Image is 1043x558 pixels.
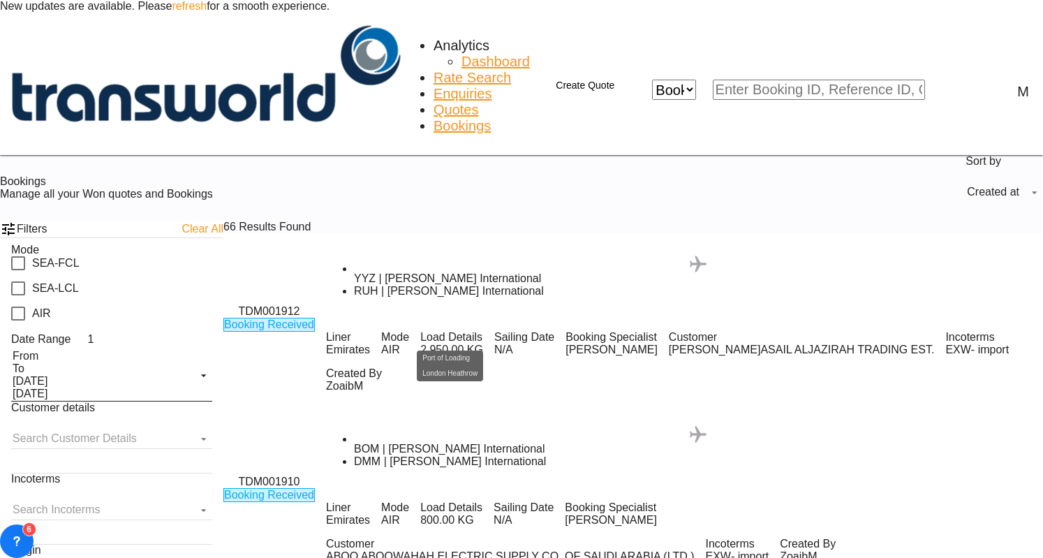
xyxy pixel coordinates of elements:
[223,318,315,332] span: Booking Received
[434,86,491,102] a: Enquiries
[11,538,212,544] md-chips-wrap: Chips container. Enter the text area, then type text, and press enter to add a chip.
[11,348,212,402] span: From To [DATE][DATE]
[326,344,370,356] span: Emirates
[760,344,934,355] span: ASAIL ALJAZIRAH TRADING EST.
[354,380,363,392] span: M
[635,80,652,100] span: icon-close
[354,443,1043,455] div: Port of Loading Chhatrapati Shivaji International
[420,514,474,526] span: 800.00 KG
[326,380,382,392] span: Zoaib M
[706,538,769,550] span: Incoterms
[422,366,478,381] div: London Heathrow
[565,331,658,344] span: Booking Specialist
[696,82,713,98] md-icon: icon-chevron-down
[354,272,1043,285] div: Port of Loading Lester B. Pearson International
[434,102,478,118] a: Quotes
[354,285,1043,298] div: RUH | [PERSON_NAME] International
[238,476,299,488] span: TDM001910
[1017,84,1029,100] div: M
[461,54,530,70] a: Dashboard
[354,443,1043,455] div: BOM | [PERSON_NAME] International
[87,333,94,345] span: 1
[434,118,491,133] span: Bookings
[381,514,409,527] span: AIR
[434,38,489,53] span: Analytics
[326,501,370,514] span: Liner
[565,514,657,527] span: Mohammed Shahil
[32,282,79,295] div: SEA-LCL
[32,257,80,270] div: SEA-FCL
[354,455,1043,468] div: Port of Discharge King Fahd International
[494,331,554,344] span: Sailing Date
[669,331,935,344] span: Customer
[238,305,299,318] span: TDM001912
[942,82,959,98] div: icon-magnify
[223,488,315,502] span: Booking Received
[434,70,511,86] a: Rate Search
[539,78,556,94] md-icon: icon-plus 400-fg
[354,285,1043,298] div: Port of Discharge King Khaled International
[223,221,311,233] div: 66 Results Found
[13,350,188,362] div: From
[971,344,1009,356] div: - import
[182,223,223,235] a: Clear All
[494,514,554,527] span: N/A
[326,331,370,344] span: Liner
[11,244,39,256] span: Mode
[434,102,478,117] span: Quotes
[11,402,212,414] div: Customer details
[223,233,1043,404] div: TDM001912 Booking Received assets/icons/custom/ship-fill.svgassets/icons/custom/roll-o-plane.svgP...
[713,80,926,100] input: Enter Booking ID, Reference ID, Order ID
[494,501,554,514] span: Sailing Date
[565,344,658,356] span: Mohammed Shahil
[690,256,707,272] md-icon: assets/icons/custom/roll-o-plane.svg
[11,256,80,270] md-checkbox: SEA-FCL
[945,331,1009,344] span: Incoterms
[13,388,188,400] div: [DATE]
[925,80,942,100] span: icon-magnify
[381,344,409,356] span: AIR
[635,80,652,97] md-icon: icon-close
[11,544,212,557] div: Origin
[11,307,51,321] md-checkbox: AIR
[11,402,95,413] span: Customer details
[434,118,491,134] a: Bookings
[11,473,60,485] span: Incoterms
[71,332,87,348] md-icon: Created On
[354,455,1043,468] div: DMM | [PERSON_NAME] International
[669,344,935,356] span: MAGED MAGED ASAIL ALJAZIRAH TRADING EST.
[17,223,182,235] span: Filters
[420,331,483,344] span: Load Details
[780,538,836,550] span: Created By
[32,307,51,320] div: AIR
[422,351,478,366] div: Port of Loading
[420,501,482,514] span: Load Details
[381,331,409,344] span: Mode
[354,272,1043,285] div: YYZ | [PERSON_NAME] International
[420,344,483,355] span: 2,950.00 KG
[945,344,970,356] div: EXW
[972,82,989,100] span: Help
[945,344,1009,356] span: EXW import
[11,333,71,345] span: Date Range
[967,186,1019,198] div: Created at
[461,54,530,69] span: Dashboard
[13,375,188,388] div: [DATE]
[326,367,382,380] span: Created By
[966,155,1001,168] span: Sort by
[494,344,554,356] span: N/A
[13,362,188,375] div: To
[11,281,79,295] md-checkbox: SEA-LCL
[434,86,491,101] span: Enquiries
[434,38,489,54] div: Analytics
[381,501,409,514] span: Mode
[11,467,212,473] md-chips-wrap: Chips container. Enter the text area, then type text, and press enter to add a chip.
[326,514,370,527] span: Emirates
[925,82,942,98] md-icon: icon-magnify
[434,70,511,85] span: Rate Search
[532,72,621,100] button: icon-plus 400-fgCreate Quote
[565,501,657,514] span: Booking Specialist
